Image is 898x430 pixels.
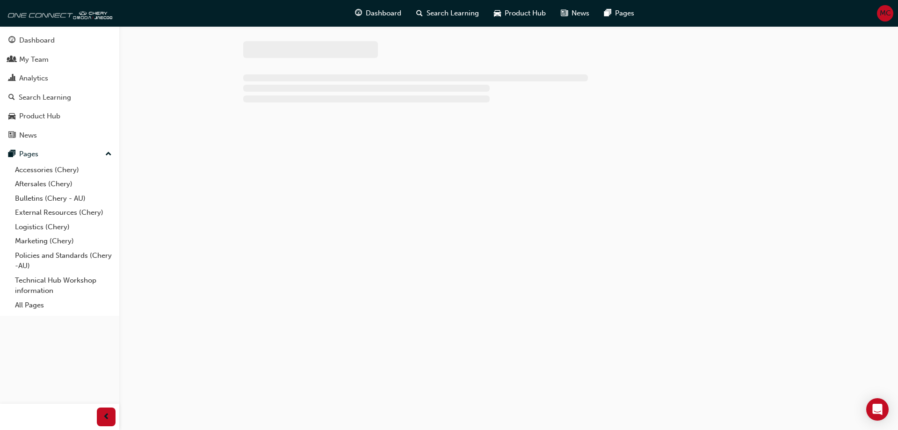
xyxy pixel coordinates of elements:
[8,131,15,140] span: news-icon
[11,205,116,220] a: External Resources (Chery)
[11,273,116,298] a: Technical Hub Workshop information
[505,8,546,19] span: Product Hub
[561,7,568,19] span: news-icon
[416,7,423,19] span: search-icon
[615,8,634,19] span: Pages
[4,30,116,146] button: DashboardMy TeamAnalyticsSearch LearningProduct HubNews
[880,8,891,19] span: MC
[105,148,112,160] span: up-icon
[11,234,116,248] a: Marketing (Chery)
[19,54,49,65] div: My Team
[4,51,116,68] a: My Team
[355,7,362,19] span: guage-icon
[8,94,15,102] span: search-icon
[11,177,116,191] a: Aftersales (Chery)
[8,36,15,45] span: guage-icon
[8,150,15,159] span: pages-icon
[19,111,60,122] div: Product Hub
[11,163,116,177] a: Accessories (Chery)
[8,56,15,64] span: people-icon
[4,108,116,125] a: Product Hub
[409,4,486,23] a: search-iconSearch Learning
[11,298,116,313] a: All Pages
[4,32,116,49] a: Dashboard
[348,4,409,23] a: guage-iconDashboard
[604,7,611,19] span: pages-icon
[103,411,110,423] span: prev-icon
[11,220,116,234] a: Logistics (Chery)
[4,146,116,163] button: Pages
[597,4,642,23] a: pages-iconPages
[8,112,15,121] span: car-icon
[866,398,889,421] div: Open Intercom Messenger
[427,8,479,19] span: Search Learning
[877,5,893,22] button: MC
[553,4,597,23] a: news-iconNews
[4,127,116,144] a: News
[486,4,553,23] a: car-iconProduct Hub
[19,35,55,46] div: Dashboard
[8,74,15,83] span: chart-icon
[572,8,589,19] span: News
[11,248,116,273] a: Policies and Standards (Chery -AU)
[494,7,501,19] span: car-icon
[5,4,112,22] img: oneconnect
[19,130,37,141] div: News
[4,89,116,106] a: Search Learning
[4,70,116,87] a: Analytics
[19,149,38,160] div: Pages
[366,8,401,19] span: Dashboard
[19,73,48,84] div: Analytics
[11,191,116,206] a: Bulletins (Chery - AU)
[19,92,71,103] div: Search Learning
